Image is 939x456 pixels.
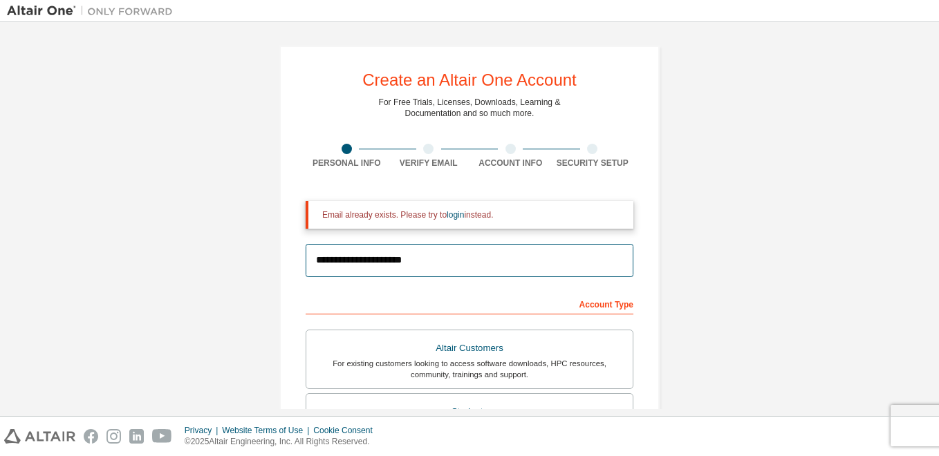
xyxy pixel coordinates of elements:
div: Create an Altair One Account [362,72,577,88]
img: facebook.svg [84,429,98,444]
div: Cookie Consent [313,425,380,436]
div: Students [315,402,624,421]
div: Security Setup [552,158,634,169]
div: Personal Info [306,158,388,169]
p: © 2025 Altair Engineering, Inc. All Rights Reserved. [185,436,381,448]
div: Account Type [306,292,633,314]
div: Verify Email [388,158,470,169]
div: Website Terms of Use [222,425,313,436]
div: For existing customers looking to access software downloads, HPC resources, community, trainings ... [315,358,624,380]
img: linkedin.svg [129,429,144,444]
div: Account Info [469,158,552,169]
img: altair_logo.svg [4,429,75,444]
img: youtube.svg [152,429,172,444]
img: instagram.svg [106,429,121,444]
div: Privacy [185,425,222,436]
img: Altair One [7,4,180,18]
div: Email already exists. Please try to instead. [322,209,622,220]
div: Altair Customers [315,339,624,358]
a: login [447,210,464,220]
div: For Free Trials, Licenses, Downloads, Learning & Documentation and so much more. [379,97,561,119]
